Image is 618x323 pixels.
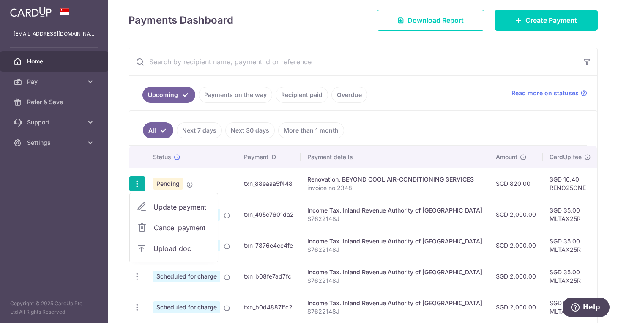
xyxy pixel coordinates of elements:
span: Download Report [407,15,464,25]
iframe: Opens a widget where you can find more information [563,298,610,319]
a: Download Report [377,10,484,31]
a: Payments on the way [199,87,272,103]
p: S7622148J [307,276,482,285]
a: Overdue [331,87,367,103]
span: Pending [153,178,183,190]
a: Recipient paid [276,87,328,103]
th: Payment details [301,146,489,168]
td: SGD 2,000.00 [489,199,543,230]
span: Amount [496,153,517,161]
span: Pay [27,77,83,86]
span: Home [27,57,83,66]
div: Income Tax. Inland Revenue Authority of [GEOGRAPHIC_DATA] [307,206,482,215]
a: Next 7 days [177,122,222,138]
td: txn_495c7601da2 [237,199,301,230]
td: SGD 2,000.00 [489,261,543,292]
td: SGD 16.40 RENO25ONE [543,168,598,199]
div: Income Tax. Inland Revenue Authority of [GEOGRAPHIC_DATA] [307,237,482,246]
td: txn_b08fe7ad7fc [237,261,301,292]
a: Create Payment [495,10,598,31]
span: Read more on statuses [511,89,579,97]
td: txn_7876e4cc4fe [237,230,301,261]
span: Create Payment [525,15,577,25]
td: SGD 2,000.00 [489,230,543,261]
td: SGD 2,000.00 [489,292,543,323]
div: Renovation. BEYOND COOL AIR-CONDITIONING SERVICES [307,175,482,184]
a: More than 1 month [278,122,344,138]
a: All [143,122,173,138]
td: SGD 35.00 MLTAX25R [543,261,598,292]
td: SGD 35.00 MLTAX25R [543,199,598,230]
span: Scheduled for charge [153,301,220,313]
td: txn_88eaaa5f448 [237,168,301,199]
span: Refer & Save [27,98,83,106]
img: CardUp [10,7,52,17]
div: Income Tax. Inland Revenue Authority of [GEOGRAPHIC_DATA] [307,268,482,276]
p: invoice no 2348 [307,184,482,192]
input: Search by recipient name, payment id or reference [129,48,577,75]
span: Status [153,153,171,161]
span: Scheduled for charge [153,271,220,282]
td: txn_b0d4887ffc2 [237,292,301,323]
p: S7622148J [307,215,482,223]
div: Income Tax. Inland Revenue Authority of [GEOGRAPHIC_DATA] [307,299,482,307]
a: Next 30 days [225,122,275,138]
a: Read more on statuses [511,89,587,97]
span: Support [27,118,83,127]
td: SGD 35.00 MLTAX25R [543,230,598,261]
p: [EMAIL_ADDRESS][DOMAIN_NAME] [14,30,95,38]
h4: Payments Dashboard [129,13,233,28]
td: SGD 820.00 [489,168,543,199]
span: CardUp fee [550,153,582,161]
a: Upcoming [142,87,195,103]
p: S7622148J [307,246,482,254]
th: Payment ID [237,146,301,168]
td: SGD 35.00 MLTAX25R [543,292,598,323]
p: S7622148J [307,307,482,316]
span: Settings [27,138,83,147]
